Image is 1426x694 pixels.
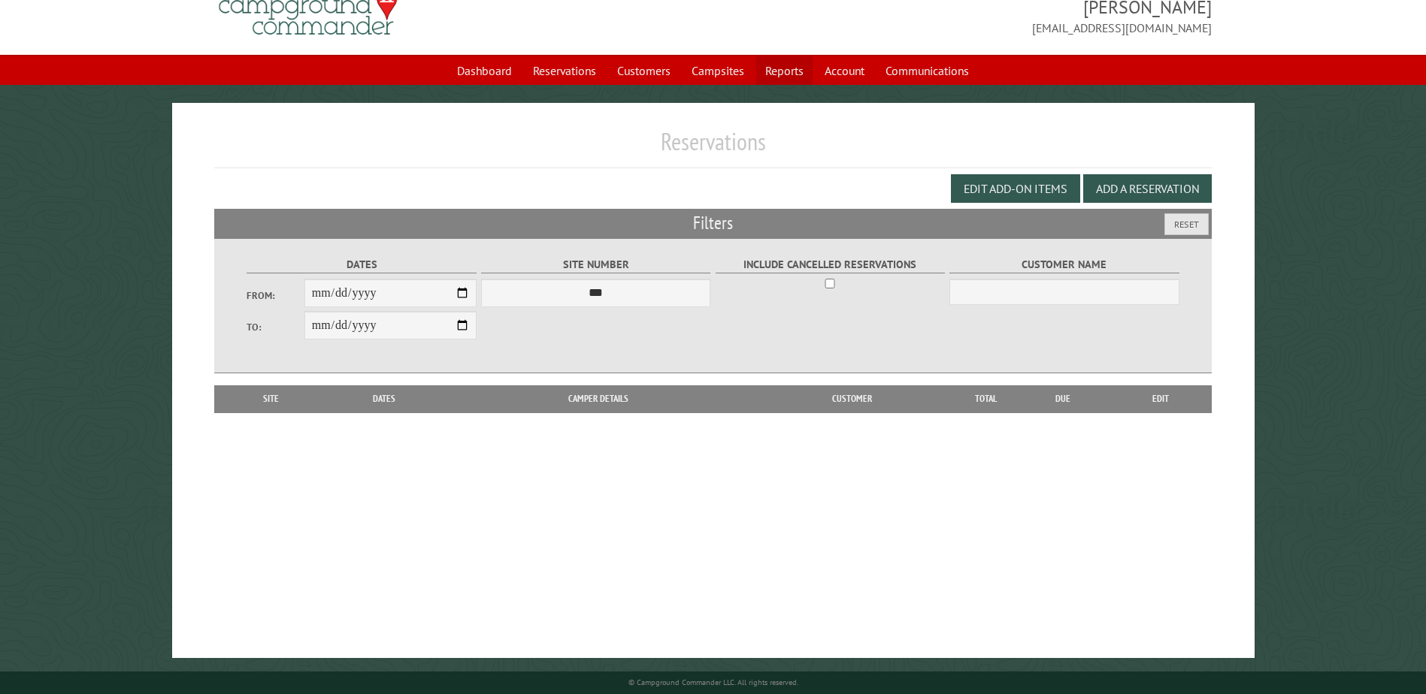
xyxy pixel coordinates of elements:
[748,385,955,412] th: Customer
[320,385,449,412] th: Dates
[949,256,1179,273] label: Customer Name
[448,56,521,85] a: Dashboard
[247,256,476,273] label: Dates
[222,385,319,412] th: Site
[524,56,605,85] a: Reservations
[756,56,813,85] a: Reports
[951,174,1080,203] button: Edit Add-on Items
[247,320,304,334] label: To:
[449,385,748,412] th: Camper Details
[608,56,680,85] a: Customers
[683,56,753,85] a: Campsites
[247,288,304,303] label: From:
[628,677,798,687] small: © Campground Commander LLC. All rights reserved.
[481,256,710,273] label: Site Number
[876,56,978,85] a: Communications
[1164,213,1209,235] button: Reset
[955,385,1016,412] th: Total
[816,56,873,85] a: Account
[1110,385,1212,412] th: Edit
[716,256,945,273] label: Include Cancelled Reservations
[1016,385,1110,412] th: Due
[214,127,1211,168] h1: Reservations
[1083,174,1212,203] button: Add a Reservation
[214,209,1211,237] h2: Filters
